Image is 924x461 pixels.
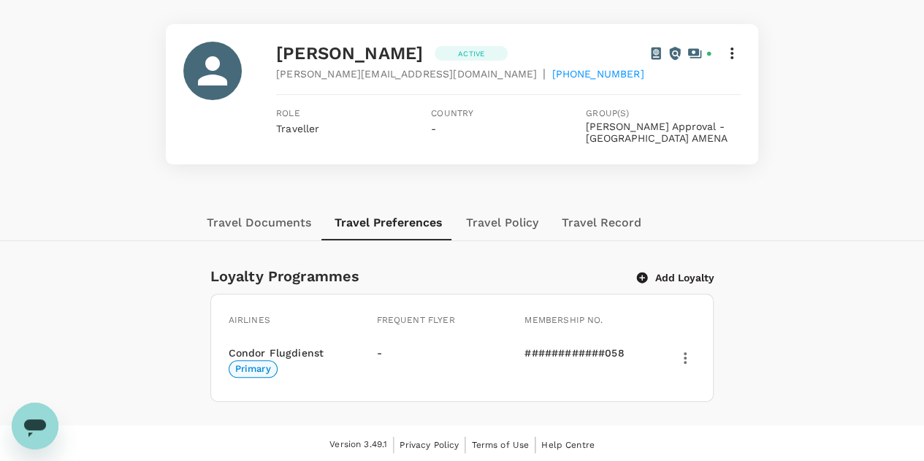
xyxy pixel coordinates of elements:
span: Privacy Policy [400,440,459,450]
iframe: Button to launch messaging window [12,403,58,449]
button: Travel Documents [195,205,323,240]
button: [PERSON_NAME] Approval - [GEOGRAPHIC_DATA] AMENA [586,121,738,145]
span: Country [431,107,586,121]
span: Terms of Use [471,440,529,450]
div: ############058 [524,346,628,360]
button: Travel Preferences [323,205,454,240]
div: - [376,346,480,360]
span: | [543,65,546,83]
span: Traveller [276,123,319,134]
button: Add Loyalty [637,271,714,284]
span: Group(s) [586,107,741,121]
span: Role [276,107,431,121]
span: Help Centre [541,440,595,450]
a: Privacy Policy [400,437,459,453]
span: Membership No. [524,315,603,325]
a: Terms of Use [471,437,529,453]
a: Help Centre [541,437,595,453]
button: Travel Record [550,205,653,240]
span: [PERSON_NAME] [276,43,423,64]
span: Airlines [229,315,270,325]
span: Primary [229,362,277,376]
button: Travel Policy [454,205,550,240]
span: Version 3.49.1 [329,438,387,452]
span: - [431,123,436,134]
span: [PERSON_NAME][EMAIL_ADDRESS][DOMAIN_NAME] [276,66,537,81]
div: Condor Flugdienst [229,346,332,378]
p: Active [458,48,484,59]
h6: Loyalty Programmes [210,264,626,288]
span: [PHONE_NUMBER] [551,66,644,81]
span: Frequent flyer [376,315,454,325]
